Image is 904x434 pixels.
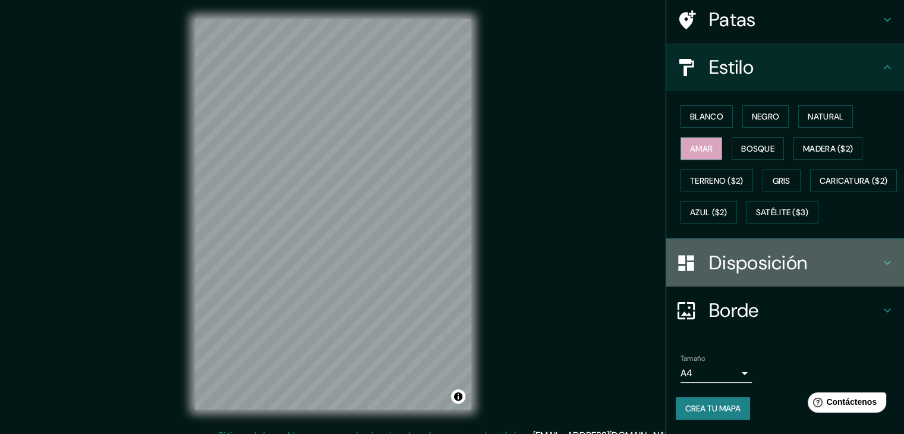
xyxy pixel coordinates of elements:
font: Gris [773,175,790,186]
font: Patas [709,7,756,32]
font: Blanco [690,111,723,122]
font: Caricatura ($2) [820,175,888,186]
font: Satélite ($3) [756,207,809,218]
font: Crea tu mapa [685,403,741,414]
button: Terreno ($2) [681,169,753,192]
button: Negro [742,105,789,128]
font: Borde [709,298,759,323]
font: Terreno ($2) [690,175,744,186]
font: Natural [808,111,843,122]
div: Borde [666,287,904,334]
font: Disposición [709,250,807,275]
div: Disposición [666,239,904,287]
font: Azul ($2) [690,207,727,218]
button: Bosque [732,137,784,160]
button: Crea tu mapa [676,397,750,420]
button: Activar o desactivar atribución [451,389,465,404]
div: Estilo [666,43,904,91]
button: Satélite ($3) [746,201,818,224]
font: Bosque [741,143,774,154]
font: Tamaño [681,354,705,363]
canvas: Mapa [195,19,471,410]
iframe: Lanzador de widgets de ayuda [798,388,891,421]
font: Estilo [709,55,754,80]
button: Amar [681,137,722,160]
font: Amar [690,143,713,154]
font: Madera ($2) [803,143,853,154]
div: A4 [681,364,752,383]
button: Madera ($2) [793,137,862,160]
button: Gris [763,169,801,192]
button: Caricatura ($2) [810,169,897,192]
button: Natural [798,105,853,128]
font: A4 [681,367,692,379]
font: Negro [752,111,780,122]
button: Azul ($2) [681,201,737,224]
button: Blanco [681,105,733,128]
